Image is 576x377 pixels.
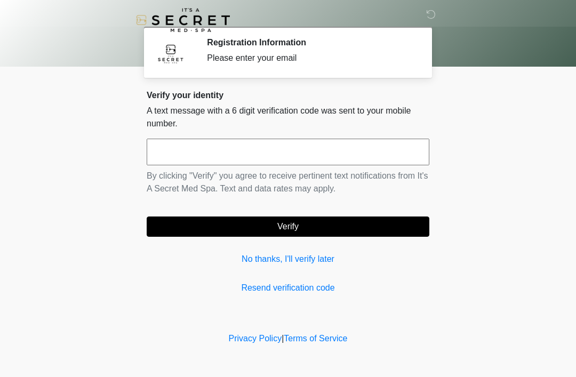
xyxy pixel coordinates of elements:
[284,334,347,343] a: Terms of Service
[147,216,429,237] button: Verify
[147,90,429,100] h2: Verify your identity
[147,253,429,266] a: No thanks, I'll verify later
[282,334,284,343] a: |
[136,8,230,32] img: It's A Secret Med Spa Logo
[155,37,187,69] img: Agent Avatar
[229,334,282,343] a: Privacy Policy
[147,170,429,195] p: By clicking "Verify" you agree to receive pertinent text notifications from It's A Secret Med Spa...
[147,105,429,130] p: A text message with a 6 digit verification code was sent to your mobile number.
[147,282,429,294] a: Resend verification code
[207,52,413,65] div: Please enter your email
[207,37,413,47] h2: Registration Information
